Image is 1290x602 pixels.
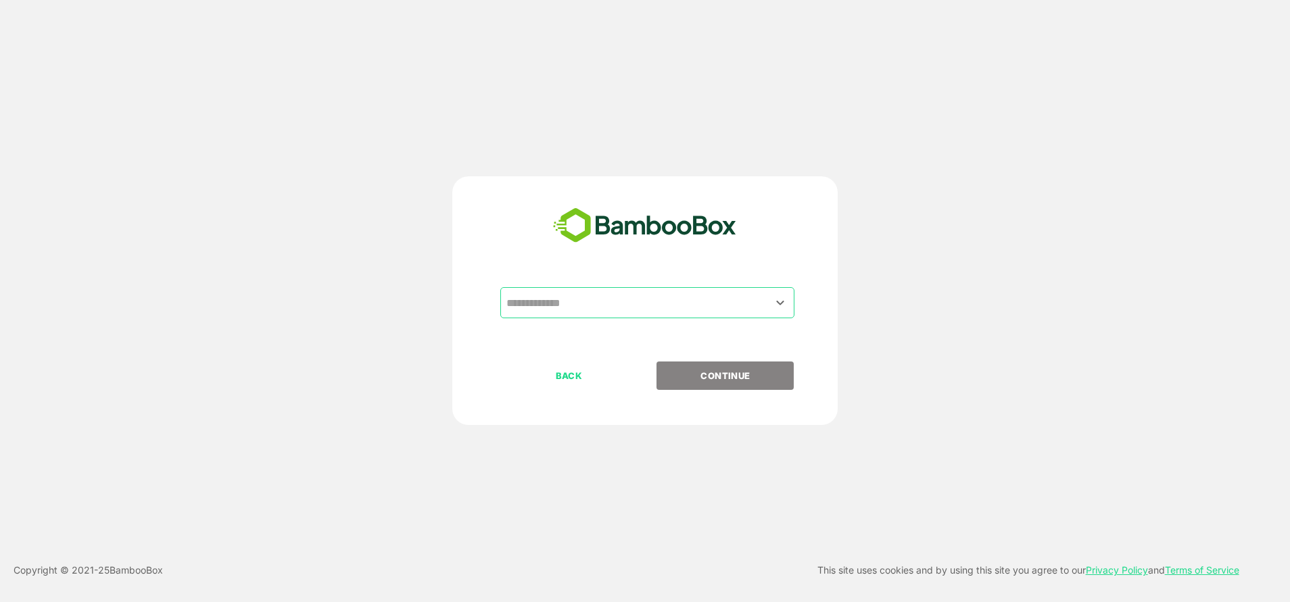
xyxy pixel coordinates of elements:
p: CONTINUE [658,368,793,383]
button: Open [771,293,790,311]
button: BACK [500,361,638,390]
p: BACK [502,368,637,383]
button: CONTINUE [656,361,794,390]
p: Copyright © 2021- 25 BambooBox [14,562,163,578]
img: bamboobox [546,203,744,248]
p: This site uses cookies and by using this site you agree to our and [817,562,1239,578]
a: Terms of Service [1165,564,1239,576]
a: Privacy Policy [1086,564,1148,576]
